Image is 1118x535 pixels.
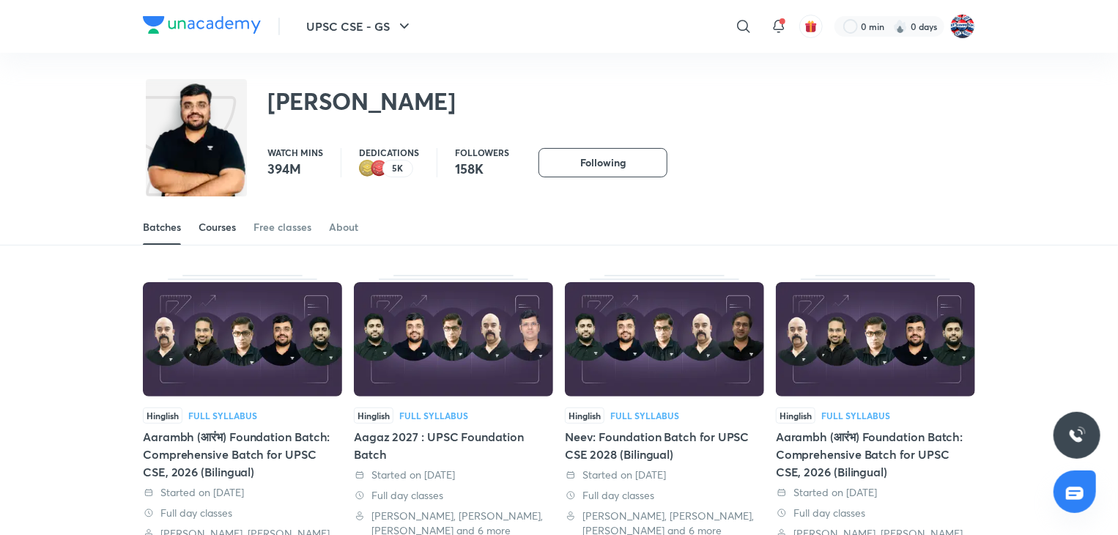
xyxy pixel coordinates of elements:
img: educator badge1 [371,160,388,177]
div: Aarambh (आरंभ) Foundation Batch: Comprehensive Batch for UPSC CSE, 2026 (Bilingual) [776,428,975,481]
img: Thumbnail [565,282,764,396]
p: 5K [393,163,404,174]
p: Dedications [359,148,419,157]
img: class [146,82,247,213]
div: Full Syllabus [188,411,257,420]
div: Batches [143,220,181,235]
img: Nilanshu kumar [950,14,975,39]
a: About [329,210,358,245]
p: Followers [455,148,509,157]
img: Thumbnail [776,282,975,396]
div: Neev: Foundation Batch for UPSC CSE 2028 (Bilingual) [565,428,764,463]
img: educator badge2 [359,160,377,177]
div: Full Syllabus [399,411,468,420]
button: avatar [799,15,823,38]
span: Following [580,155,626,170]
span: Hinglish [565,407,604,424]
img: Thumbnail [354,282,553,396]
p: Watch mins [267,148,323,157]
div: Full Syllabus [821,411,890,420]
div: Free classes [253,220,311,235]
span: Hinglish [143,407,182,424]
img: Thumbnail [143,282,342,396]
div: About [329,220,358,235]
div: Full day classes [354,488,553,503]
button: UPSC CSE - GS [297,12,422,41]
div: Started on 8 Jun 2025 [354,468,553,482]
p: 394M [267,160,323,177]
div: Aarambh (आरंभ) Foundation Batch: Comprehensive Batch for UPSC CSE, 2026 (Bilingual) [143,428,342,481]
div: Started on 18 Apr 2025 [776,485,975,500]
img: streak [893,19,908,34]
div: Started on 8 Jun 2025 [565,468,764,482]
img: ttu [1068,427,1086,444]
div: Started on 8 Jun 2025 [143,485,342,500]
a: Company Logo [143,16,261,37]
div: Full Syllabus [610,411,679,420]
div: Full day classes [143,506,342,520]
img: Company Logo [143,16,261,34]
div: Courses [199,220,236,235]
span: Hinglish [354,407,393,424]
div: Aagaz 2027 : UPSC Foundation Batch [354,428,553,463]
a: Courses [199,210,236,245]
a: Free classes [253,210,311,245]
p: 158K [455,160,509,177]
span: Hinglish [776,407,815,424]
div: Full day classes [565,488,764,503]
div: Full day classes [776,506,975,520]
a: Batches [143,210,181,245]
button: Following [538,148,667,177]
img: avatar [804,20,818,33]
h2: [PERSON_NAME] [267,86,456,116]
